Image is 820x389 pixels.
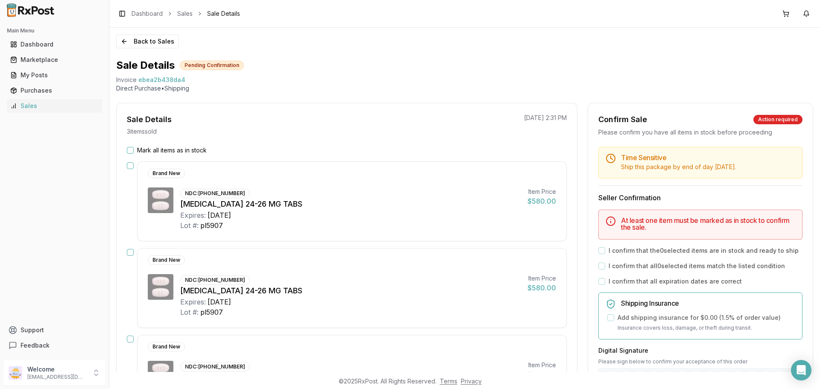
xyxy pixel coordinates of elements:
[127,114,172,126] div: Sale Details
[753,115,802,124] div: Action required
[10,56,99,64] div: Marketplace
[621,154,795,161] h5: Time Sensitive
[177,9,193,18] a: Sales
[9,366,22,380] img: User avatar
[598,114,647,126] div: Confirm Sale
[621,163,736,170] span: Ship this package by end of day [DATE] .
[621,300,795,307] h5: Shipping Insurance
[598,193,802,203] h3: Seller Confirmation
[148,187,173,213] img: Entresto 24-26 MG TABS
[138,76,185,84] span: ebea2b438da4
[3,53,105,67] button: Marketplace
[148,361,173,386] img: Entresto 24-26 MG TABS
[208,210,231,220] div: [DATE]
[524,114,567,122] p: [DATE] 2:31 PM
[527,274,556,283] div: Item Price
[609,277,742,286] label: I confirm that all expiration dates are correct
[180,297,206,307] div: Expires:
[200,307,223,317] div: pl5907
[7,67,102,83] a: My Posts
[791,360,811,380] div: Open Intercom Messenger
[20,341,50,350] span: Feedback
[180,210,206,220] div: Expires:
[618,324,795,332] p: Insurance covers loss, damage, or theft during transit.
[527,369,556,380] div: $580.00
[208,297,231,307] div: [DATE]
[7,37,102,52] a: Dashboard
[116,58,175,72] h1: Sale Details
[207,9,240,18] span: Sale Details
[10,102,99,110] div: Sales
[3,338,105,353] button: Feedback
[180,61,244,70] div: Pending Confirmation
[609,246,799,255] label: I confirm that the 0 selected items are in stock and ready to ship
[148,169,185,178] div: Brand New
[132,9,240,18] nav: breadcrumb
[3,3,58,17] img: RxPost Logo
[527,361,556,369] div: Item Price
[440,377,457,385] a: Terms
[148,274,173,300] img: Entresto 24-26 MG TABS
[27,365,87,374] p: Welcome
[200,220,223,231] div: pl5907
[3,68,105,82] button: My Posts
[527,196,556,206] div: $580.00
[3,38,105,51] button: Dashboard
[7,83,102,98] a: Purchases
[609,262,785,270] label: I confirm that all 0 selected items match the listed condition
[3,322,105,338] button: Support
[132,9,163,18] a: Dashboard
[10,40,99,49] div: Dashboard
[3,84,105,97] button: Purchases
[618,313,781,322] label: Add shipping insurance for $0.00 ( 1.5 % of order value)
[10,86,99,95] div: Purchases
[116,35,179,48] button: Back to Sales
[180,220,199,231] div: Lot #:
[3,99,105,113] button: Sales
[598,128,802,137] div: Please confirm you have all items in stock before proceeding
[180,198,521,210] div: [MEDICAL_DATA] 24-26 MG TABS
[180,362,250,371] div: NDC: [PHONE_NUMBER]
[598,358,802,365] p: Please sign below to confirm your acceptance of this order
[148,342,185,351] div: Brand New
[180,285,521,297] div: [MEDICAL_DATA] 24-26 MG TABS
[461,377,482,385] a: Privacy
[27,374,87,380] p: [EMAIL_ADDRESS][DOMAIN_NAME]
[7,52,102,67] a: Marketplace
[7,27,102,34] h2: Main Menu
[180,189,250,198] div: NDC: [PHONE_NUMBER]
[598,346,802,355] h3: Digital Signature
[116,84,813,93] p: Direct Purchase • Shipping
[180,371,521,383] div: [MEDICAL_DATA] 24-26 MG TABS
[527,283,556,293] div: $580.00
[7,98,102,114] a: Sales
[10,71,99,79] div: My Posts
[180,275,250,285] div: NDC: [PHONE_NUMBER]
[180,307,199,317] div: Lot #:
[621,217,795,231] h5: At least one item must be marked as in stock to confirm the sale.
[527,187,556,196] div: Item Price
[127,127,157,136] p: 3 item s sold
[137,146,207,155] label: Mark all items as in stock
[148,255,185,265] div: Brand New
[116,76,137,84] div: Invoice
